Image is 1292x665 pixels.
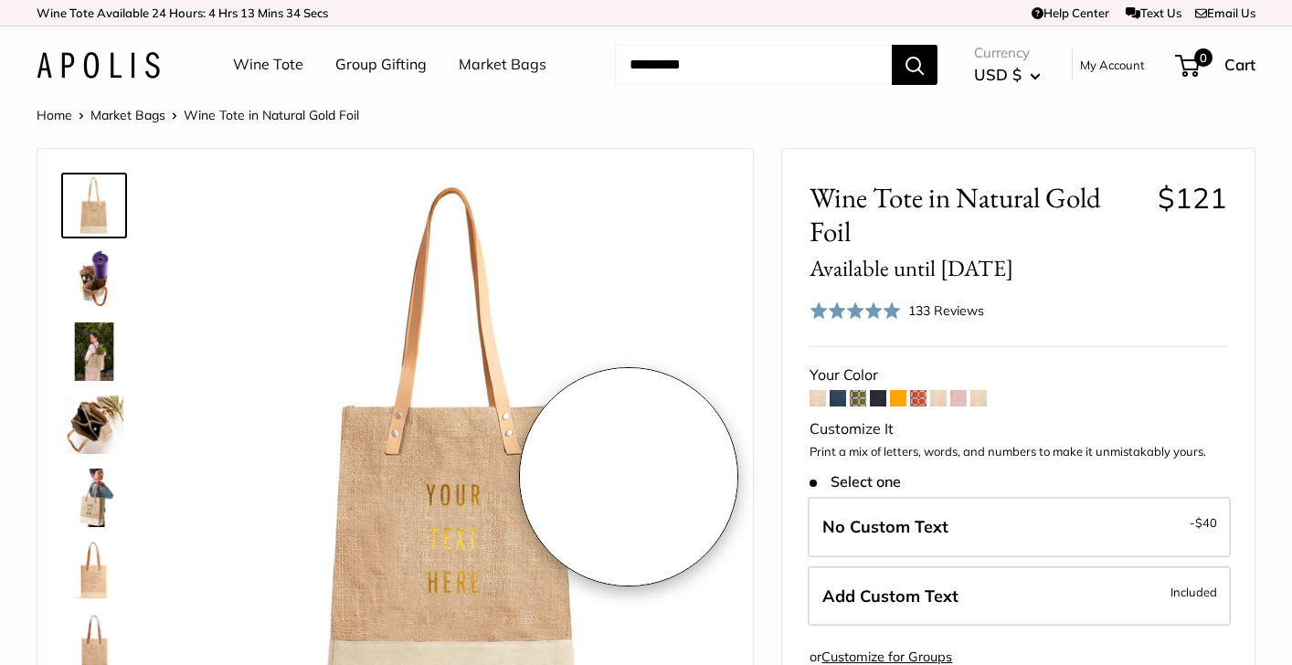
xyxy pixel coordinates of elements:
[1170,581,1217,603] span: Included
[286,5,301,20] span: 34
[974,65,1022,84] span: USD $
[1032,5,1109,20] a: Help Center
[65,322,123,381] img: Wine Tote in Natural Gold Foil
[335,51,427,79] a: Group Gifting
[974,60,1041,90] button: USD $
[61,173,127,238] a: Wine Tote in Natural Gold Foil
[1158,180,1227,216] span: $121
[810,181,1143,283] span: Wine Tote in Natural Gold Foil
[37,52,160,79] img: Apolis
[810,253,1013,282] small: Available until [DATE]
[37,107,72,123] a: Home
[1195,515,1217,530] span: $40
[303,5,328,20] span: Secs
[208,5,216,20] span: 4
[61,319,127,385] a: Wine Tote in Natural Gold Foil
[61,538,127,604] a: description_Seal of authenticity of rear side of the bag.
[974,40,1041,66] span: Currency
[61,392,127,458] a: Wine Tote in Natural Gold Foil
[37,103,359,127] nav: Breadcrumb
[1126,5,1181,20] a: Text Us
[1194,48,1213,67] span: 0
[65,249,123,308] img: description_Inner compartments perfect for wine bottles, yoga mats, and more.
[258,5,283,20] span: Mins
[240,5,255,20] span: 13
[810,473,900,491] span: Select one
[61,246,127,311] a: description_Inner compartments perfect for wine bottles, yoga mats, and more.
[90,107,165,123] a: Market Bags
[808,566,1231,627] label: Add Custom Text
[65,176,123,235] img: Wine Tote in Natural Gold Foil
[821,649,952,665] a: Customize for Groups
[810,362,1227,389] div: Your Color
[615,45,892,85] input: Search...
[184,107,359,123] span: Wine Tote in Natural Gold Foil
[1190,512,1217,533] span: -
[233,51,303,79] a: Wine Tote
[908,302,984,319] span: 133 Reviews
[459,51,546,79] a: Market Bags
[218,5,238,20] span: Hrs
[65,396,123,454] img: Wine Tote in Natural Gold Foil
[810,416,1227,443] div: Customize It
[892,45,937,85] button: Search
[61,465,127,531] a: description_Versatile and chic, perfect to take anywhere.
[810,443,1227,461] p: Print a mix of letters, words, and numbers to make it unmistakably yours.
[1195,5,1255,20] a: Email Us
[1080,54,1145,76] a: My Account
[1224,55,1255,74] span: Cart
[65,469,123,527] img: description_Versatile and chic, perfect to take anywhere.
[65,542,123,600] img: description_Seal of authenticity of rear side of the bag.
[808,497,1231,557] label: Leave Blank
[822,516,948,537] span: No Custom Text
[822,586,958,607] span: Add Custom Text
[1177,50,1255,79] a: 0 Cart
